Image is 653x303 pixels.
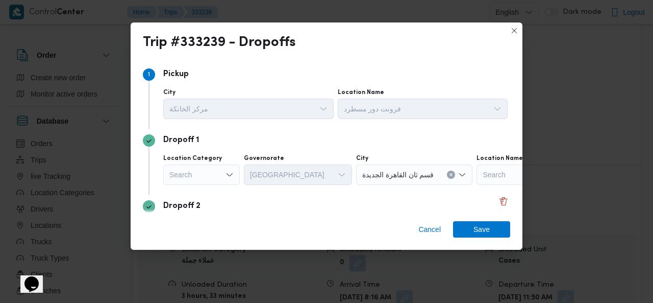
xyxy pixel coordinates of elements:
[163,134,199,147] p: Dropoff 1
[414,221,445,238] button: Cancel
[169,103,208,114] span: مركز الخانكة
[10,262,43,293] iframe: chat widget
[163,154,222,162] label: Location Category
[458,171,466,179] button: Open list of options
[163,200,200,213] p: Dropoff 2
[244,154,284,162] label: Governorate
[453,221,510,238] button: Save
[476,154,523,162] label: Location Name
[163,88,175,97] label: City
[344,103,401,114] span: فرونت دور مسطرد
[250,169,324,180] span: [GEOGRAPHIC_DATA]
[497,195,510,207] button: Delete
[473,221,490,238] span: Save
[146,204,152,210] svg: Step 3 is complete
[418,223,441,236] span: Cancel
[338,171,346,179] button: Open list of options
[146,138,152,144] svg: Step 2 is complete
[163,68,189,81] p: Pickup
[362,169,434,180] span: قسم ثان القاهرة الجديدة
[447,171,455,179] button: Clear input
[493,105,501,113] button: Open list of options
[508,25,520,37] button: Closes this modal window
[338,88,384,97] label: Location Name
[319,105,328,113] button: Open list of options
[148,72,150,78] span: 1
[225,171,234,179] button: Open list of options
[356,154,368,162] label: City
[143,35,296,51] div: Trip #333239 - Dropoffs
